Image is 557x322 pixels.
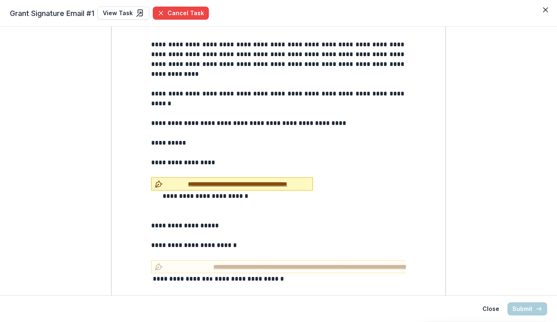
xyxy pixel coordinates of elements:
span: Grant Signature Email #1 [10,8,94,19]
button: Submit [507,302,547,315]
button: Close [478,302,504,315]
button: Close [539,3,552,16]
a: View Task [97,7,149,20]
button: Cancel Task [153,7,209,20]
